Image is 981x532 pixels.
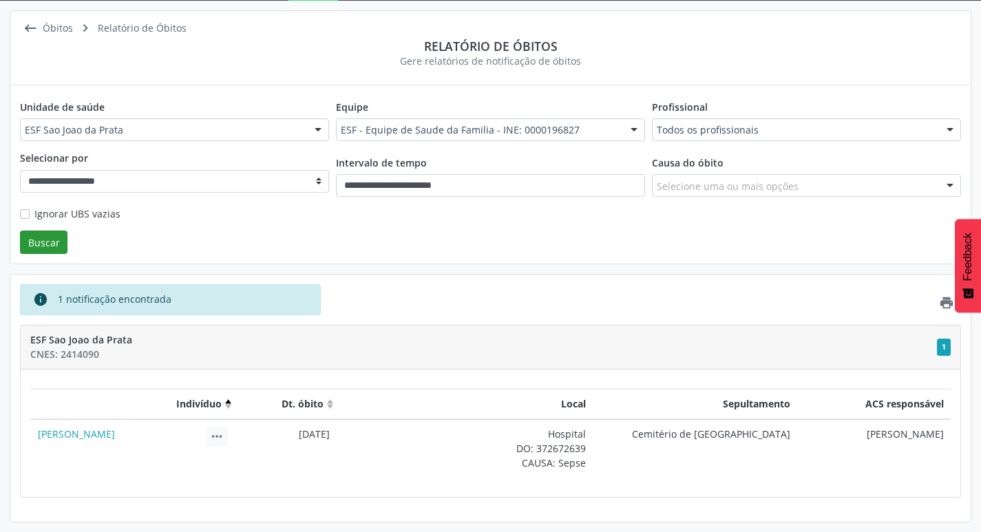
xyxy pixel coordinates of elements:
[939,295,954,310] i: Imprimir
[34,206,120,221] label: Ignorar UBS vazias
[344,441,585,456] div: DO: 372672639
[600,396,790,411] div: Sepultamento
[40,19,75,39] div: Óbitos
[38,396,222,411] div: Indivíduo
[652,151,724,174] label: Causa do óbito
[209,429,224,444] i: 
[75,19,95,39] i: 
[805,396,944,411] div: ACS responsável
[25,123,301,137] span: ESF Sao Joao da Prata
[20,231,67,254] button: Buscar
[955,219,981,312] button: Feedback - Mostrar pesquisa
[962,233,974,281] span: Feedback
[235,419,337,478] td: [DATE]
[242,396,324,411] div: Dt. óbito
[336,95,368,118] label: Equipe
[336,151,427,174] label: Intervalo de tempo
[657,123,933,137] span: Todos os profissionais
[20,19,75,39] a:  Óbitos
[797,419,951,478] td: [PERSON_NAME]
[939,295,954,314] a: 
[75,19,189,39] a:  Relatório de Óbitos
[341,123,617,137] span: ESF - Equipe de Saude da Familia - INE: 0000196827
[344,456,585,470] div: CAUSA: Sepse
[20,95,105,118] label: Unidade de saúde
[30,332,937,347] div: ESF Sao Joao da Prata
[344,427,585,441] div: Hospital
[20,151,329,169] legend: Selecionar por
[344,396,585,411] div: Local
[33,292,48,307] i: info
[30,347,937,361] div: CNES: 2414090
[38,427,115,440] a: [PERSON_NAME]
[95,19,189,39] div: Relatório de Óbitos
[20,39,961,54] div: Relatório de óbitos
[657,179,799,193] span: Selecione uma ou mais opções
[20,54,961,68] div: Gere relatórios de notificação de óbitos
[20,19,40,39] i: 
[58,292,171,307] div: 1 notificação encontrada
[593,419,797,478] td: Cemitério de [GEOGRAPHIC_DATA]
[652,95,708,118] label: Profissional
[937,339,951,356] span: Notificações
